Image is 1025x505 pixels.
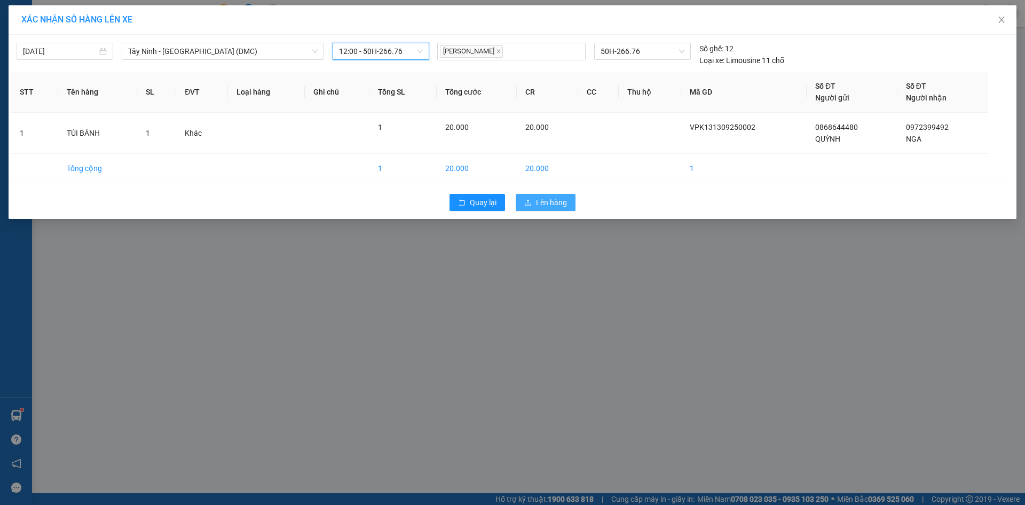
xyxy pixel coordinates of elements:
button: Close [987,5,1016,35]
th: Tên hàng [58,72,138,113]
td: 1 [369,154,437,183]
span: Người nhận [906,94,947,102]
li: Hotline: 1900 8153 [100,40,446,53]
th: SL [137,72,176,113]
td: Tổng cộng [58,154,138,183]
span: 50H-266.76 [601,43,684,59]
span: Quay lại [470,197,496,208]
th: CC [578,72,619,113]
th: Ghi chú [305,72,369,113]
div: 12 [699,43,734,55]
span: 12:00 - 50H-266.76 [339,43,423,59]
span: down [312,48,318,55]
span: NGA [906,135,921,143]
span: [PERSON_NAME] [440,45,503,58]
td: 1 [11,113,58,154]
th: STT [11,72,58,113]
div: Limousine 11 chỗ [699,55,784,66]
span: Số ĐT [815,82,835,90]
span: 1 [378,123,382,131]
span: VPK131309250002 [690,123,755,131]
span: rollback [458,199,466,207]
th: Thu hộ [619,72,681,113]
span: Loại xe: [699,55,724,66]
span: close [496,49,501,54]
th: Mã GD [681,72,807,113]
span: 20.000 [525,123,549,131]
td: TÚI BÁNH [58,113,138,154]
button: uploadLên hàng [516,194,575,211]
td: Khác [176,113,228,154]
span: QUỲNH [815,135,840,143]
li: [STREET_ADDRESS][PERSON_NAME]. [GEOGRAPHIC_DATA], Tỉnh [GEOGRAPHIC_DATA] [100,26,446,40]
span: 20.000 [445,123,469,131]
span: 1 [146,129,150,137]
td: 20.000 [437,154,517,183]
span: close [997,15,1006,24]
td: 20.000 [517,154,578,183]
th: Loại hàng [228,72,305,113]
input: 13/09/2025 [23,45,97,57]
img: logo.jpg [13,13,67,67]
th: Tổng cước [437,72,517,113]
span: 0868644480 [815,123,858,131]
span: Người gửi [815,94,849,102]
span: XÁC NHẬN SỐ HÀNG LÊN XE [21,14,132,25]
b: GỬI : PV K13 [13,77,98,95]
span: Số ghế: [699,43,723,55]
span: 0972399492 [906,123,949,131]
span: Số ĐT [906,82,926,90]
button: rollbackQuay lại [450,194,505,211]
span: Tây Ninh - Sài Gòn (DMC) [128,43,318,59]
th: CR [517,72,578,113]
th: ĐVT [176,72,228,113]
span: Lên hàng [536,197,567,208]
td: 1 [681,154,807,183]
th: Tổng SL [369,72,437,113]
span: upload [524,199,532,207]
